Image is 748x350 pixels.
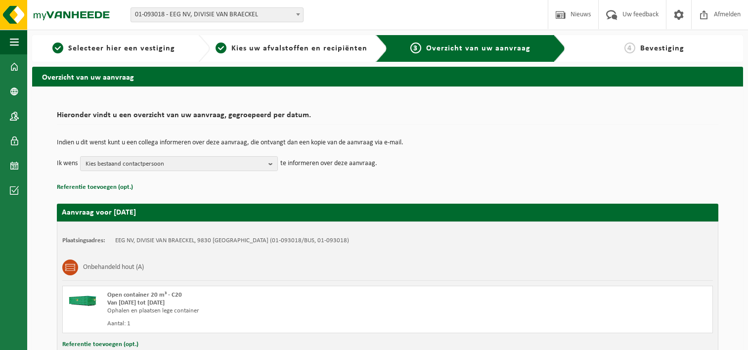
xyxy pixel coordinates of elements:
[107,300,165,306] strong: Van [DATE] tot [DATE]
[215,43,368,54] a: 2Kies uw afvalstoffen en recipiënten
[624,43,635,53] span: 4
[280,156,377,171] p: te informeren over deze aanvraag.
[57,111,718,125] h2: Hieronder vindt u een overzicht van uw aanvraag, gegroepeerd per datum.
[86,157,264,172] span: Kies bestaand contactpersoon
[107,307,427,315] div: Ophalen en plaatsen lege container
[115,237,349,245] td: EEG NV, DIVISIE VAN BRAECKEL, 9830 [GEOGRAPHIC_DATA] (01-093018/BUS, 01-093018)
[131,8,303,22] span: 01-093018 - EEG NV, DIVISIE VAN BRAECKEL
[57,139,718,146] p: Indien u dit wenst kunt u een collega informeren over deze aanvraag, die ontvangt dan een kopie v...
[80,156,278,171] button: Kies bestaand contactpersoon
[410,43,421,53] span: 3
[231,44,367,52] span: Kies uw afvalstoffen en recipiënten
[107,292,182,298] span: Open container 20 m³ - C20
[68,44,175,52] span: Selecteer hier een vestiging
[57,156,78,171] p: Ik wens
[52,43,63,53] span: 1
[107,320,427,328] div: Aantal: 1
[68,291,97,306] img: HK-XC-20-GN-00.png
[426,44,530,52] span: Overzicht van uw aanvraag
[131,7,304,22] span: 01-093018 - EEG NV, DIVISIE VAN BRAECKEL
[83,260,144,275] h3: Onbehandeld hout (A)
[32,67,743,86] h2: Overzicht van uw aanvraag
[216,43,226,53] span: 2
[62,209,136,217] strong: Aanvraag voor [DATE]
[640,44,684,52] span: Bevestiging
[57,181,133,194] button: Referentie toevoegen (opt.)
[62,237,105,244] strong: Plaatsingsadres:
[37,43,190,54] a: 1Selecteer hier een vestiging
[5,328,165,350] iframe: chat widget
